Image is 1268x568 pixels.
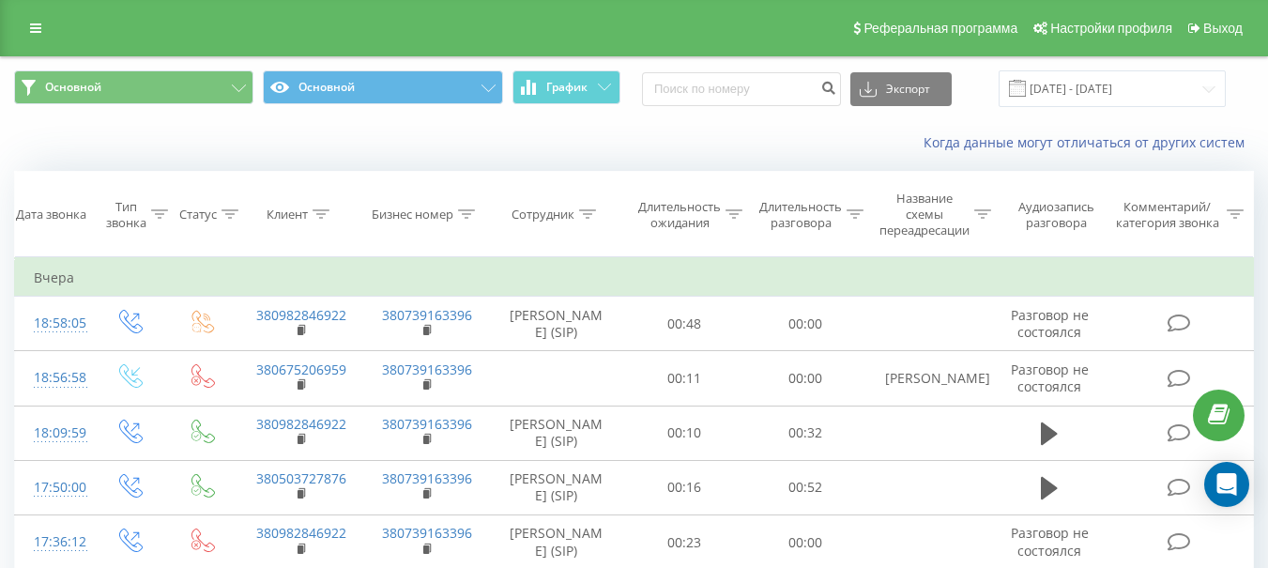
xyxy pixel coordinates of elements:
[34,360,73,396] div: 18:56:58
[106,199,146,231] div: Тип звонка
[263,70,502,104] button: Основной
[638,199,721,231] div: Длительность ожидания
[624,351,745,406] td: 00:11
[489,406,624,460] td: [PERSON_NAME] (SIP)
[372,207,453,223] div: Бизнес номер
[866,351,992,406] td: [PERSON_NAME]
[1204,462,1249,507] div: Open Intercom Messenger
[1203,21,1243,36] span: Выход
[14,70,253,104] button: Основной
[745,297,866,351] td: 00:00
[863,21,1017,36] span: Реферальная программа
[745,351,866,406] td: 00:00
[879,191,970,238] div: Название схемы переадресации
[1112,199,1222,231] div: Комментарий/категория звонка
[512,70,620,104] button: График
[16,207,86,223] div: Дата звонка
[34,415,73,452] div: 18:09:59
[924,133,1254,151] a: Когда данные могут отличаться от других систем
[512,207,574,223] div: Сотрудник
[1011,306,1089,341] span: Разговор не состоялся
[382,469,472,487] a: 380739163396
[256,361,346,378] a: 380675206959
[382,306,472,324] a: 380739163396
[1050,21,1172,36] span: Настройки профиля
[759,199,842,231] div: Длительность разговора
[34,524,73,560] div: 17:36:12
[267,207,308,223] div: Клиент
[745,406,866,460] td: 00:32
[850,72,952,106] button: Экспорт
[1011,361,1089,395] span: Разговор не состоялся
[624,460,745,514] td: 00:16
[256,306,346,324] a: 380982846922
[1011,524,1089,559] span: Разговор не состоялся
[256,469,346,487] a: 380503727876
[382,524,472,542] a: 380739163396
[624,297,745,351] td: 00:48
[489,460,624,514] td: [PERSON_NAME] (SIP)
[256,524,346,542] a: 380982846922
[34,469,73,506] div: 17:50:00
[382,361,472,378] a: 380739163396
[489,297,624,351] td: [PERSON_NAME] (SIP)
[256,415,346,433] a: 380982846922
[45,80,101,95] span: Основной
[1009,199,1104,231] div: Аудиозапись разговора
[179,207,217,223] div: Статус
[624,406,745,460] td: 00:10
[745,460,866,514] td: 00:52
[642,72,841,106] input: Поиск по номеру
[546,81,588,94] span: График
[382,415,472,433] a: 380739163396
[15,259,1254,297] td: Вчера
[34,305,73,342] div: 18:58:05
